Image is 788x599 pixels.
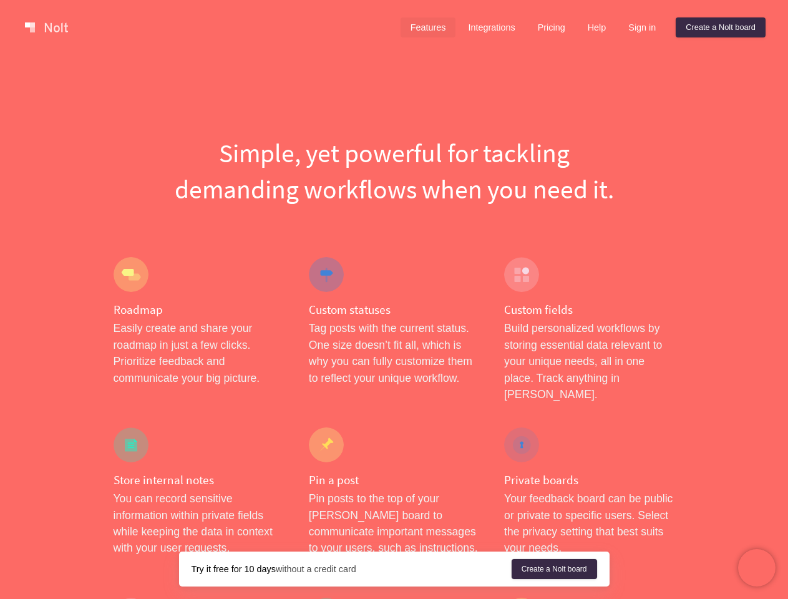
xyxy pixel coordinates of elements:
[114,302,284,318] h4: Roadmap
[738,549,776,587] iframe: Chatra live chat
[309,490,479,573] p: Pin posts to the top of your [PERSON_NAME] board to communicate important messages to your users,...
[192,563,512,575] div: without a credit card
[504,490,674,557] p: Your feedback board can be public or private to specific users. Select the privacy setting that b...
[309,302,479,318] h4: Custom statuses
[676,17,766,37] a: Create a Nolt board
[512,559,597,579] a: Create a Nolt board
[401,17,456,37] a: Features
[618,17,666,37] a: Sign in
[309,320,479,386] p: Tag posts with the current status. One size doesn’t fit all, which is why you can fully customize...
[504,472,674,488] h4: Private boards
[578,17,616,37] a: Help
[192,564,276,574] strong: Try it free for 10 days
[114,490,284,557] p: You can record sensitive information within private fields while keeping the data in context with...
[114,472,284,488] h4: Store internal notes
[504,302,674,318] h4: Custom fields
[114,320,284,386] p: Easily create and share your roadmap in just a few clicks. Prioritize feedback and communicate yo...
[504,320,674,402] p: Build personalized workflows by storing essential data relevant to your unique needs, all in one ...
[458,17,525,37] a: Integrations
[309,472,479,488] h4: Pin a post
[114,135,675,207] h1: Simple, yet powerful for tackling demanding workflows when you need it.
[528,17,575,37] a: Pricing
